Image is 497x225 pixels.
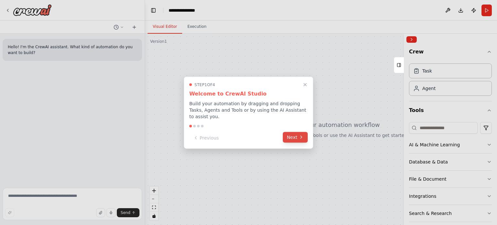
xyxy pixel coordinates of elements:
[189,90,308,97] h3: Welcome to CrewAI Studio
[189,100,308,119] p: Build your automation by dragging and dropping Tasks, Agents and Tools or by using the AI Assista...
[283,132,308,142] button: Next
[149,6,158,15] button: Hide left sidebar
[194,82,215,87] span: Step 1 of 4
[301,81,309,88] button: Close walkthrough
[189,132,223,143] button: Previous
